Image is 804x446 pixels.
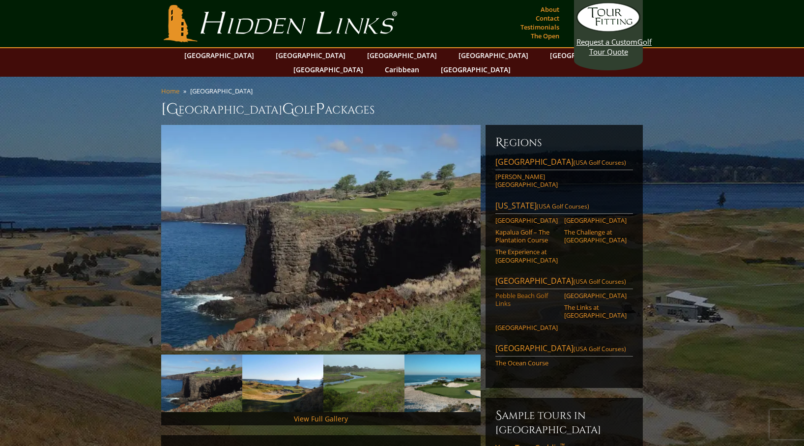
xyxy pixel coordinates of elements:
span: (USA Golf Courses) [574,158,626,167]
a: [GEOGRAPHIC_DATA] [564,216,627,224]
span: (USA Golf Courses) [574,277,626,286]
a: About [538,2,562,16]
span: P [316,99,325,119]
a: The Open [528,29,562,43]
span: G [282,99,294,119]
a: The Challenge at [GEOGRAPHIC_DATA] [564,228,627,244]
li: [GEOGRAPHIC_DATA] [190,87,257,95]
a: The Links at [GEOGRAPHIC_DATA] [564,303,627,320]
a: [PERSON_NAME][GEOGRAPHIC_DATA] [495,173,558,189]
a: [GEOGRAPHIC_DATA](USA Golf Courses) [495,156,633,170]
a: Kapalua Golf – The Plantation Course [495,228,558,244]
a: Home [161,87,179,95]
a: [GEOGRAPHIC_DATA] [436,62,516,77]
a: [GEOGRAPHIC_DATA] [564,292,627,299]
a: [GEOGRAPHIC_DATA](USA Golf Courses) [495,275,633,289]
a: [GEOGRAPHIC_DATA](USA Golf Courses) [495,343,633,357]
a: [GEOGRAPHIC_DATA] [288,62,368,77]
h6: Sample Tours in [GEOGRAPHIC_DATA] [495,408,633,437]
a: [GEOGRAPHIC_DATA] [495,324,558,331]
h6: Regions [495,135,633,150]
a: [GEOGRAPHIC_DATA] [362,48,442,62]
a: [GEOGRAPHIC_DATA] [271,48,350,62]
a: [GEOGRAPHIC_DATA] [454,48,533,62]
a: The Ocean Course [495,359,558,367]
a: Caribbean [380,62,424,77]
span: Request a Custom [576,37,637,47]
a: [US_STATE](USA Golf Courses) [495,200,633,214]
a: [GEOGRAPHIC_DATA] [495,216,558,224]
a: [GEOGRAPHIC_DATA] [179,48,259,62]
a: View Full Gallery [294,414,348,423]
a: [GEOGRAPHIC_DATA] [545,48,625,62]
a: The Experience at [GEOGRAPHIC_DATA] [495,248,558,264]
a: Testimonials [518,20,562,34]
h1: [GEOGRAPHIC_DATA] olf ackages [161,99,643,119]
a: Contact [533,11,562,25]
a: Pebble Beach Golf Links [495,292,558,308]
span: (USA Golf Courses) [574,345,626,353]
span: (USA Golf Courses) [537,202,589,210]
a: Request a CustomGolf Tour Quote [576,2,640,57]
